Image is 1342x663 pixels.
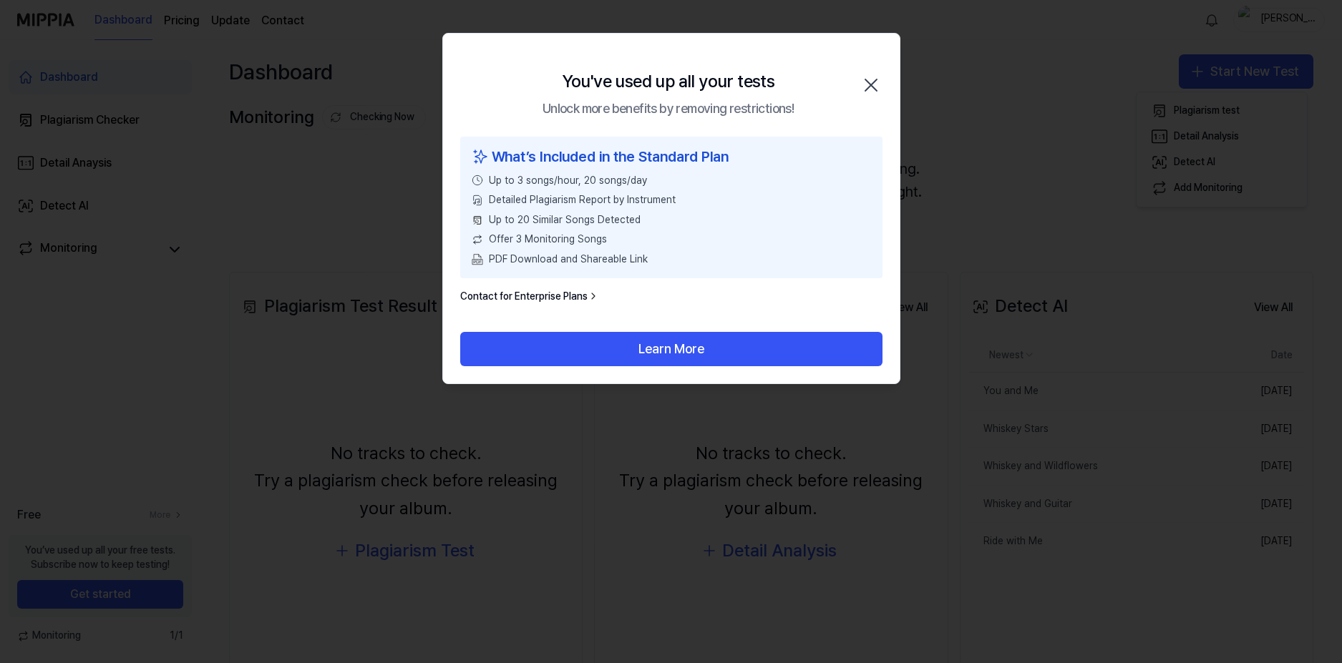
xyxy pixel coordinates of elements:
[460,332,882,366] button: Learn More
[489,193,676,207] span: Detailed Plagiarism Report by Instrument
[489,174,647,188] span: Up to 3 songs/hour, 20 songs/day
[472,145,871,168] div: What’s Included in the Standard Plan
[562,68,775,95] div: You've used up all your tests
[543,99,794,119] div: Unlock more benefits by removing restrictions!
[472,145,489,168] img: sparkles icon
[489,232,607,247] span: Offer 3 Monitoring Songs
[489,213,641,227] span: Up to 20 Similar Songs Detected
[472,254,483,265] img: PDF Download
[460,290,599,304] a: Contact for Enterprise Plans
[489,252,648,267] span: PDF Download and Shareable Link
